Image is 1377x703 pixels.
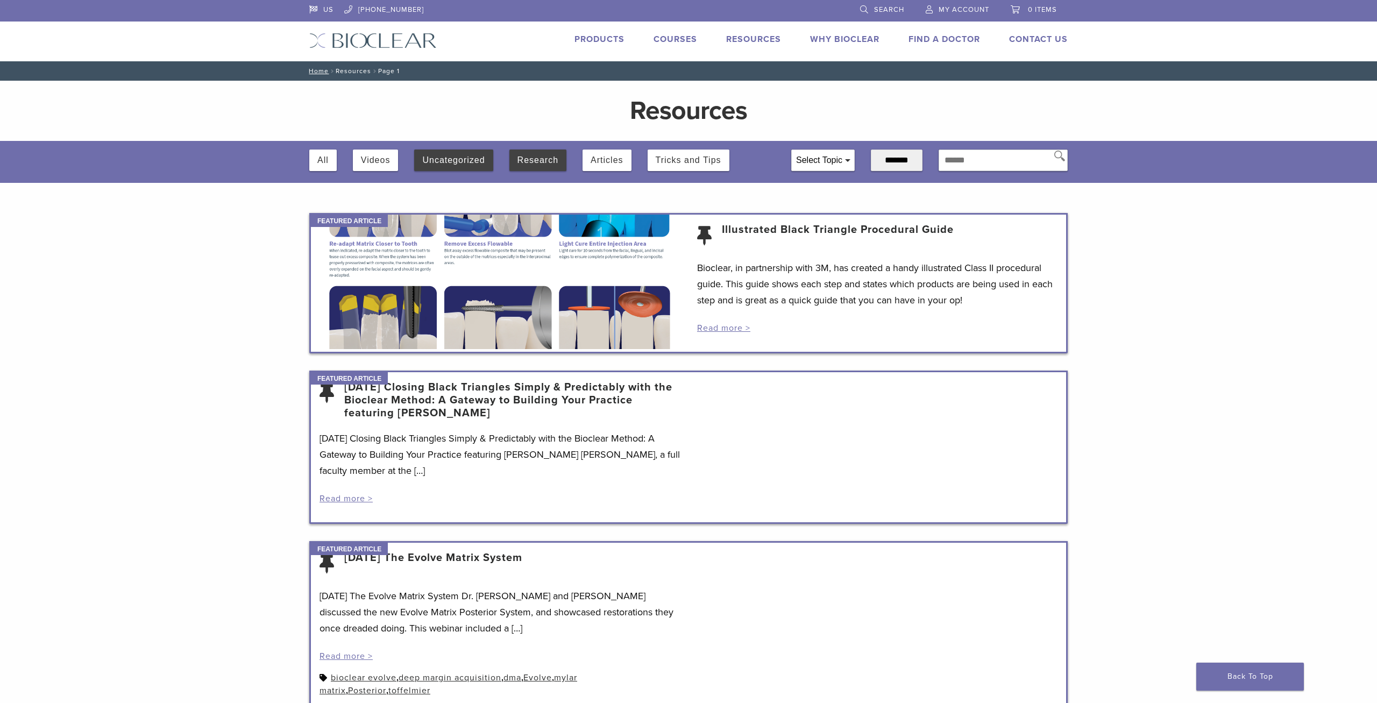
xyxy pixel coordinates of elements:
a: bioclear evolve [331,672,396,683]
p: [DATE] The Evolve Matrix System Dr. [PERSON_NAME] and [PERSON_NAME] discussed the new Evolve Matr... [320,588,680,636]
button: Tricks and Tips [656,150,721,171]
a: Products [574,34,624,45]
button: Articles [591,150,623,171]
div: Select Topic [792,150,854,171]
a: Read more > [320,651,373,662]
span: My Account [939,5,989,14]
a: Courses [654,34,697,45]
a: Find A Doctor [908,34,980,45]
a: [DATE] The Evolve Matrix System [344,551,522,577]
span: Search [874,5,904,14]
p: Bioclear, in partnership with 3M, has created a handy illustrated Class II procedural guide. This... [697,260,1057,308]
nav: Resources Page 1 [301,61,1076,81]
a: [DATE] Closing Black Triangles Simply & Predictably with the Bioclear Method: A Gateway to Buildi... [344,381,680,420]
a: Resources [726,34,781,45]
span: / [329,68,336,74]
button: All [317,150,329,171]
img: Bioclear [309,33,437,48]
a: Read more > [697,323,750,333]
span: / [371,68,378,74]
button: Uncategorized [422,150,485,171]
a: Home [306,67,329,75]
a: deep margin acquisition [399,672,501,683]
button: Videos [361,150,391,171]
a: Read more > [320,493,373,504]
a: dma [503,672,521,683]
a: Illustrated Black Triangle Procedural Guide [722,223,954,249]
a: Posterior [348,685,386,696]
h1: Resources [438,98,939,124]
a: Back To Top [1196,663,1304,691]
div: , , , , , , [320,671,680,697]
a: Evolve [523,672,552,683]
button: Research [517,150,558,171]
a: Why Bioclear [810,34,879,45]
p: [DATE] Closing Black Triangles Simply & Predictably with the Bioclear Method: A Gateway to Buildi... [320,430,680,479]
a: toffelmier [388,685,430,696]
span: 0 items [1028,5,1057,14]
a: Contact Us [1009,34,1068,45]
